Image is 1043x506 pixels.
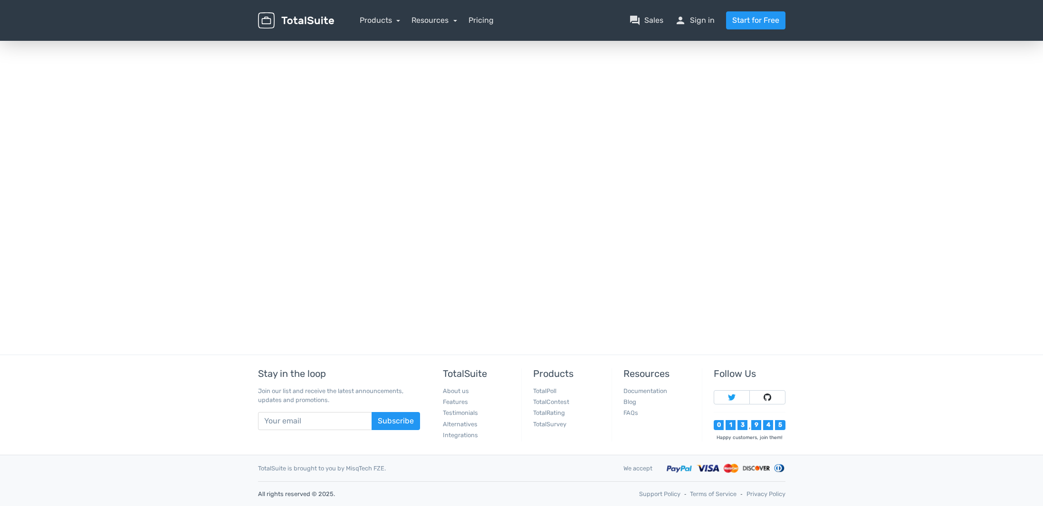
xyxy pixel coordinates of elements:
[411,16,457,25] a: Resources
[714,420,724,430] div: 0
[675,15,715,26] a: personSign in
[714,434,785,441] div: Happy customers, join them!
[443,398,468,405] a: Features
[251,464,616,473] div: TotalSuite is brought to you by MisqTech FZE.
[726,420,736,430] div: 1
[623,368,695,379] h5: Resources
[684,489,686,498] span: ‐
[616,464,660,473] div: We accept
[639,489,680,498] a: Support Policy
[443,409,478,416] a: Testimonials
[775,420,785,430] div: 5
[258,412,372,430] input: Your email
[623,387,667,394] a: Documentation
[469,15,494,26] a: Pricing
[667,463,785,474] img: Accepted payment methods
[746,489,785,498] a: Privacy Policy
[258,489,515,498] p: All rights reserved © 2025.
[623,398,636,405] a: Blog
[714,368,785,379] h5: Follow Us
[360,16,401,25] a: Products
[690,489,737,498] a: Terms of Service
[533,398,569,405] a: TotalContest
[629,15,641,26] span: question_answer
[764,394,771,401] img: Follow TotalSuite on Github
[728,394,736,401] img: Follow TotalSuite on Twitter
[675,15,686,26] span: person
[623,409,638,416] a: FAQs
[258,368,420,379] h5: Stay in the loop
[533,368,604,379] h5: Products
[258,12,334,29] img: TotalSuite for WordPress
[258,386,420,404] p: Join our list and receive the latest announcements, updates and promotions.
[751,420,761,430] div: 9
[443,431,478,439] a: Integrations
[443,387,469,394] a: About us
[443,421,478,428] a: Alternatives
[737,420,747,430] div: 3
[740,489,742,498] span: ‐
[533,421,566,428] a: TotalSurvey
[372,412,420,430] button: Subscribe
[443,368,514,379] h5: TotalSuite
[726,11,785,29] a: Start for Free
[629,15,663,26] a: question_answerSales
[747,424,751,430] div: ,
[763,420,773,430] div: 4
[533,387,556,394] a: TotalPoll
[533,409,565,416] a: TotalRating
